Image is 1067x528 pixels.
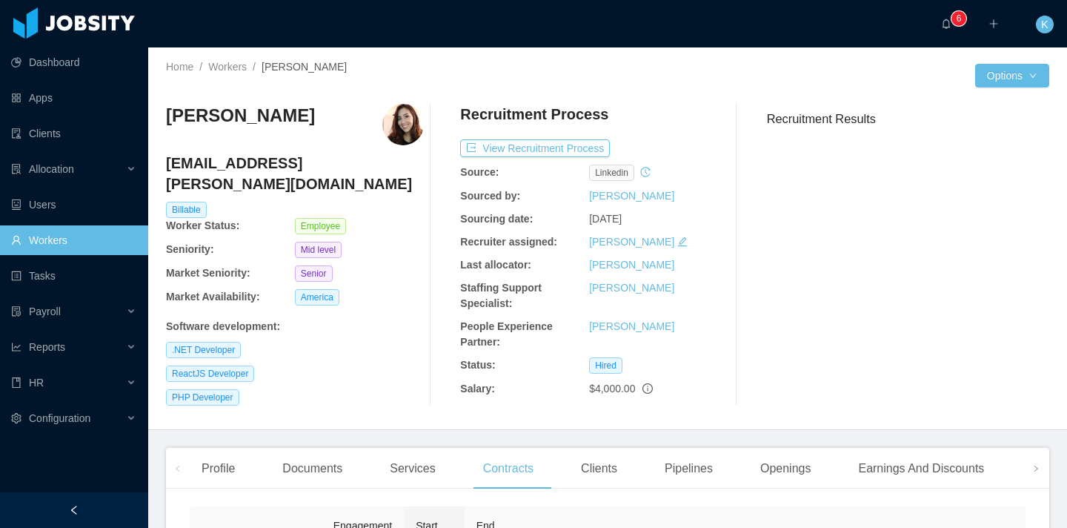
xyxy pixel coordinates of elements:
[29,412,90,424] span: Configuration
[569,448,629,489] div: Clients
[767,110,1049,128] h3: Recruitment Results
[199,61,202,73] span: /
[640,167,651,177] i: icon: history
[11,306,21,317] i: icon: file-protect
[460,236,557,248] b: Recruiter assigned:
[166,153,424,194] h4: [EMAIL_ADDRESS][PERSON_NAME][DOMAIN_NAME]
[11,413,21,423] i: icon: setting
[166,320,280,332] b: Software development :
[166,267,250,279] b: Market Seniority:
[29,377,44,389] span: HR
[589,357,622,374] span: Hired
[11,377,21,388] i: icon: book
[29,306,61,317] span: Payroll
[460,142,610,154] a: icon: exportView Recruitment Process
[589,320,674,332] a: [PERSON_NAME]
[642,383,653,394] span: info-circle
[589,282,674,294] a: [PERSON_NAME]
[29,341,65,353] span: Reports
[1032,465,1040,472] i: icon: right
[653,448,725,489] div: Pipelines
[166,104,315,128] h3: [PERSON_NAME]
[988,19,999,29] i: icon: plus
[589,165,634,181] span: linkedin
[11,190,136,220] a: icon: robotUsers
[166,220,239,231] b: Worker Status:
[166,342,241,358] span: .NET Developer
[460,139,610,157] button: icon: exportView Recruitment Process
[166,61,193,73] a: Home
[951,11,966,26] sup: 6
[589,259,674,271] a: [PERSON_NAME]
[11,342,21,352] i: icon: line-chart
[11,225,136,255] a: icon: userWorkers
[295,289,339,306] span: America
[460,190,520,202] b: Sourced by:
[460,213,533,225] b: Sourcing date:
[270,448,354,489] div: Documents
[166,389,239,406] span: PHP Developer
[174,465,182,472] i: icon: left
[460,359,495,371] b: Status:
[589,383,635,395] span: $4,000.00
[460,166,499,178] b: Source:
[748,448,823,489] div: Openings
[975,64,1049,88] button: Optionsicon: down
[295,218,346,234] span: Employee
[166,366,254,382] span: ReactJS Developer
[460,320,553,348] b: People Experience Partner:
[382,104,424,145] img: fbebf548-d2c5-4a23-ba87-7c25a5e2a1e5_66b133e4c31ca-400w.png
[166,202,207,218] span: Billable
[295,242,342,258] span: Mid level
[208,61,247,73] a: Workers
[166,243,214,255] b: Seniority:
[11,164,21,174] i: icon: solution
[11,83,136,113] a: icon: appstoreApps
[589,236,674,248] a: [PERSON_NAME]
[460,104,608,125] h4: Recruitment Process
[166,291,260,303] b: Market Availability:
[957,11,962,26] p: 6
[941,19,951,29] i: icon: bell
[190,448,247,489] div: Profile
[460,383,495,395] b: Salary:
[589,213,622,225] span: [DATE]
[295,265,333,282] span: Senior
[11,261,136,291] a: icon: profileTasks
[460,259,531,271] b: Last allocator:
[589,190,674,202] a: [PERSON_NAME]
[262,61,347,73] span: [PERSON_NAME]
[460,282,542,309] b: Staffing Support Specialist:
[253,61,256,73] span: /
[677,237,688,247] i: icon: edit
[378,448,447,489] div: Services
[11,119,136,148] a: icon: auditClients
[471,448,545,489] div: Contracts
[11,47,136,77] a: icon: pie-chartDashboard
[846,448,996,489] div: Earnings And Discounts
[1041,16,1048,33] span: K
[29,163,74,175] span: Allocation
